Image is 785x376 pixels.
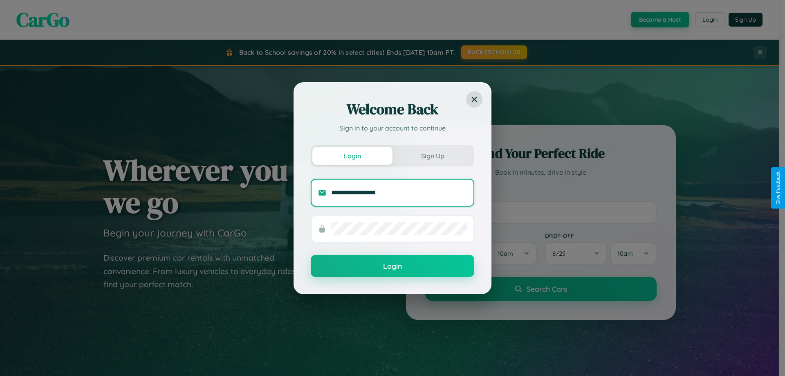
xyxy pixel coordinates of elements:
[775,171,781,205] div: Give Feedback
[312,147,392,165] button: Login
[311,99,474,119] h2: Welcome Back
[311,123,474,133] p: Sign in to your account to continue
[311,255,474,277] button: Login
[392,147,473,165] button: Sign Up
